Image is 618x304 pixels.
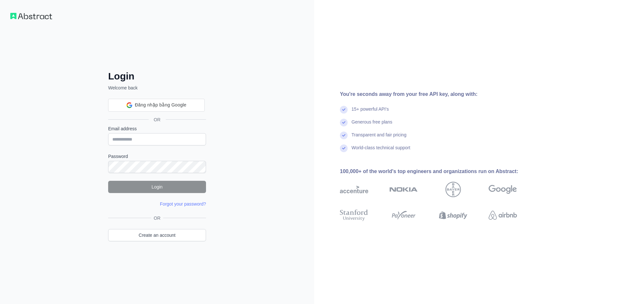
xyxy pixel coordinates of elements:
[135,102,186,108] span: Đăng nhập bằng Google
[10,13,52,19] img: Workflow
[108,99,205,112] div: Đăng nhập bằng Google
[108,229,206,241] a: Create an account
[340,132,348,139] img: check mark
[108,153,206,160] label: Password
[489,208,517,222] img: airbnb
[108,181,206,193] button: Login
[340,144,348,152] img: check mark
[389,208,418,222] img: payoneer
[149,116,166,123] span: OR
[340,90,538,98] div: You're seconds away from your free API key, along with:
[351,106,389,119] div: 15+ powerful API's
[389,182,418,197] img: nokia
[160,201,206,207] a: Forgot your password?
[351,119,392,132] div: Generous free plans
[439,208,467,222] img: shopify
[340,208,368,222] img: stanford university
[340,119,348,126] img: check mark
[351,144,410,157] div: World-class technical support
[340,106,348,114] img: check mark
[489,182,517,197] img: google
[108,70,206,82] h2: Login
[445,182,461,197] img: bayer
[340,182,368,197] img: accenture
[108,125,206,132] label: Email address
[340,168,538,175] div: 100,000+ of the world's top engineers and organizations run on Abstract:
[151,215,163,221] span: OR
[108,85,206,91] p: Welcome back
[351,132,407,144] div: Transparent and fair pricing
